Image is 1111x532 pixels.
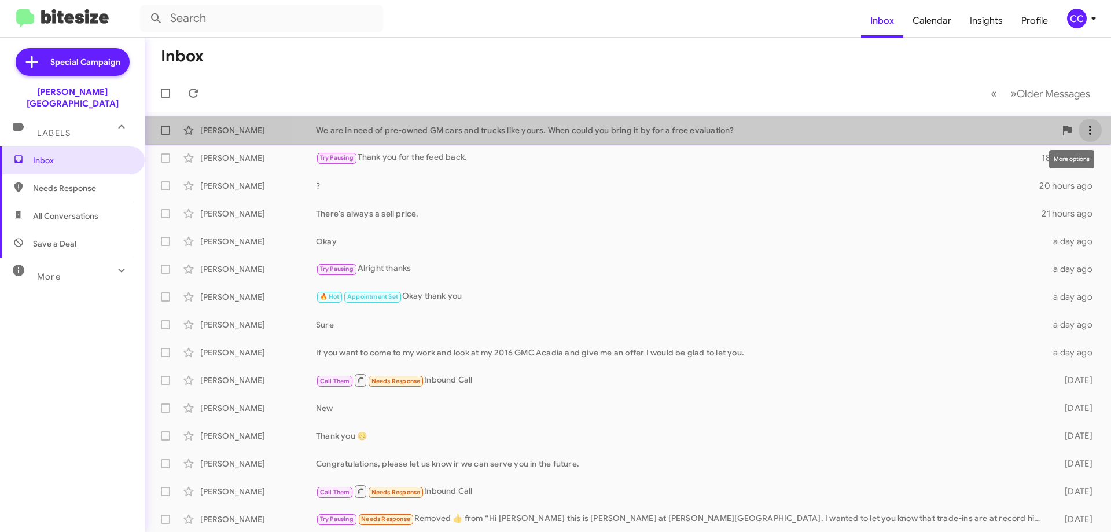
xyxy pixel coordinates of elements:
[200,402,316,414] div: [PERSON_NAME]
[861,4,903,38] a: Inbox
[200,513,316,525] div: [PERSON_NAME]
[1039,180,1102,192] div: 20 hours ago
[316,373,1046,387] div: Inbound Call
[37,128,71,138] span: Labels
[316,151,1042,164] div: Thank you for the feed back.
[200,430,316,442] div: [PERSON_NAME]
[200,263,316,275] div: [PERSON_NAME]
[33,155,131,166] span: Inbox
[320,265,354,273] span: Try Pausing
[320,377,350,385] span: Call Them
[1046,375,1102,386] div: [DATE]
[1046,430,1102,442] div: [DATE]
[991,86,997,101] span: «
[316,512,1046,526] div: Removed ‌👍‌ from “ Hi [PERSON_NAME] this is [PERSON_NAME] at [PERSON_NAME][GEOGRAPHIC_DATA]. I wa...
[1046,236,1102,247] div: a day ago
[200,152,316,164] div: [PERSON_NAME]
[161,47,204,65] h1: Inbox
[200,124,316,136] div: [PERSON_NAME]
[1046,513,1102,525] div: [DATE]
[1046,263,1102,275] div: a day ago
[200,180,316,192] div: [PERSON_NAME]
[37,271,61,282] span: More
[1057,9,1098,28] button: CC
[316,180,1039,192] div: ?
[371,489,421,496] span: Needs Response
[347,293,398,300] span: Appointment Set
[1046,319,1102,331] div: a day ago
[200,458,316,469] div: [PERSON_NAME]
[200,375,316,386] div: [PERSON_NAME]
[200,208,316,219] div: [PERSON_NAME]
[1010,86,1017,101] span: »
[316,262,1046,276] div: Alright thanks
[316,290,1046,303] div: Okay thank you
[1042,208,1102,219] div: 21 hours ago
[1012,4,1057,38] a: Profile
[320,515,354,523] span: Try Pausing
[361,515,410,523] span: Needs Response
[316,347,1046,358] div: If you want to come to my work and look at my 2016 GMC Acadia and give me an offer I would be gla...
[1049,150,1094,168] div: More options
[316,402,1046,414] div: New
[320,293,340,300] span: 🔥 Hot
[316,124,1055,136] div: We are in need of pre-owned GM cars and trucks like yours. When could you bring it by for a free ...
[984,82,1097,105] nav: Page navigation example
[984,82,1004,105] button: Previous
[961,4,1012,38] a: Insights
[316,484,1046,498] div: Inbound Call
[200,319,316,331] div: [PERSON_NAME]
[1003,82,1097,105] button: Next
[1017,87,1090,100] span: Older Messages
[200,291,316,303] div: [PERSON_NAME]
[33,238,76,250] span: Save a Deal
[371,377,421,385] span: Needs Response
[316,430,1046,442] div: Thank you 😊
[1046,486,1102,497] div: [DATE]
[1046,402,1102,414] div: [DATE]
[16,48,130,76] a: Special Campaign
[33,210,98,222] span: All Conversations
[200,347,316,358] div: [PERSON_NAME]
[903,4,961,38] a: Calendar
[316,458,1046,469] div: Congratulations, please let us know ir we can serve you in the future.
[1067,9,1087,28] div: CC
[316,208,1042,219] div: There's always a sell price.
[33,182,131,194] span: Needs Response
[200,486,316,497] div: [PERSON_NAME]
[1046,347,1102,358] div: a day ago
[320,154,354,162] span: Try Pausing
[316,319,1046,331] div: Sure
[1046,291,1102,303] div: a day ago
[140,5,383,32] input: Search
[320,489,350,496] span: Call Them
[316,236,1046,247] div: Okay
[1046,458,1102,469] div: [DATE]
[50,56,120,68] span: Special Campaign
[200,236,316,247] div: [PERSON_NAME]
